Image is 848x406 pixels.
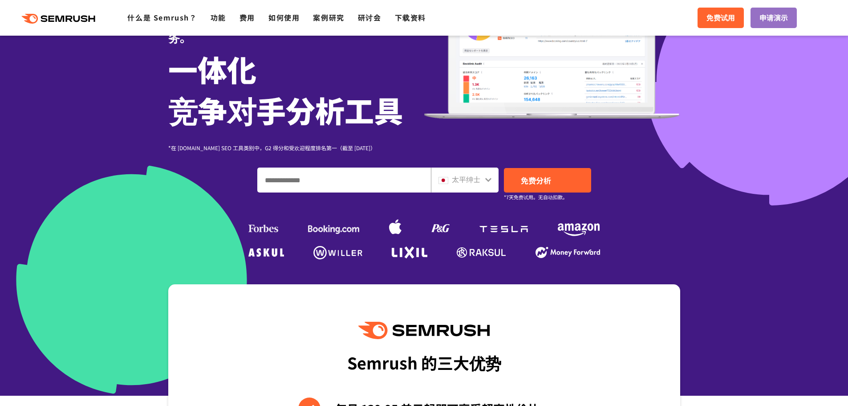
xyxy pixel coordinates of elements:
input: 输入域名、关键字或 URL [258,168,430,192]
font: *7天免费试用。无自动扣款。 [504,193,568,201]
a: 研讨会 [358,12,381,23]
font: 竞争对手分析工具 [168,88,403,131]
font: *在 [DOMAIN_NAME] SEO 工具类别中，G2 得分和受欢迎程度排名第一（截至 [DATE]） [168,144,376,152]
font: 一体化 [168,47,256,90]
a: 如何使用 [268,12,300,23]
a: 案例研究 [313,12,344,23]
a: 下载资料 [395,12,426,23]
font: 太平绅士 [452,174,480,185]
a: 免费试用 [698,8,744,28]
img: Semrush [358,322,489,339]
font: Semrush 的三大优势 [347,351,501,374]
iframe: Help widget launcher [769,371,838,396]
a: 什么是 Semrush？ [127,12,197,23]
font: 申请演示 [759,12,788,23]
font: 免费分析 [521,175,551,186]
font: 免费试用 [706,12,735,23]
a: 费用 [239,12,255,23]
a: 免费分析 [504,168,591,193]
a: 申请演示 [751,8,797,28]
a: 功能 [211,12,226,23]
